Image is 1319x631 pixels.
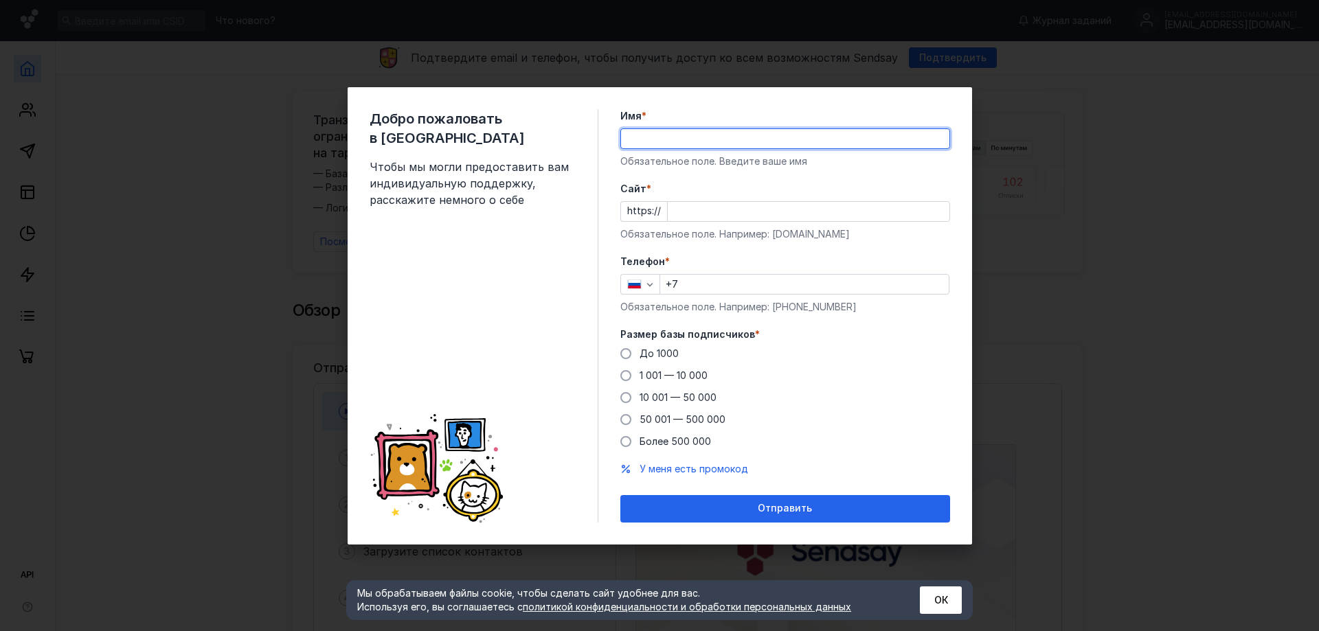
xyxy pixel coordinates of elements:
[640,347,679,359] span: До 1000
[620,109,642,123] span: Имя
[640,391,717,403] span: 10 001 — 50 000
[620,182,646,196] span: Cайт
[357,586,886,614] div: Мы обрабатываем файлы cookie, чтобы сделать сайт удобнее для вас. Используя его, вы соглашаетесь c
[640,462,748,476] button: У меня есть промокод
[620,154,950,168] div: Обязательное поле. Введите ваше имя
[640,463,748,474] span: У меня есть промокод
[370,109,576,148] span: Добро пожаловать в [GEOGRAPHIC_DATA]
[920,586,962,614] button: ОК
[523,601,851,612] a: политикой конфиденциальности и обработки персональных данных
[620,227,950,241] div: Обязательное поле. Например: [DOMAIN_NAME]
[758,503,812,514] span: Отправить
[640,435,711,447] span: Более 500 000
[370,159,576,208] span: Чтобы мы могли предоставить вам индивидуальную поддержку, расскажите немного о себе
[640,369,708,381] span: 1 001 — 10 000
[620,300,950,314] div: Обязательное поле. Например: [PHONE_NUMBER]
[620,255,665,268] span: Телефон
[620,495,950,523] button: Отправить
[620,328,755,341] span: Размер базы подписчиков
[640,413,725,425] span: 50 001 — 500 000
